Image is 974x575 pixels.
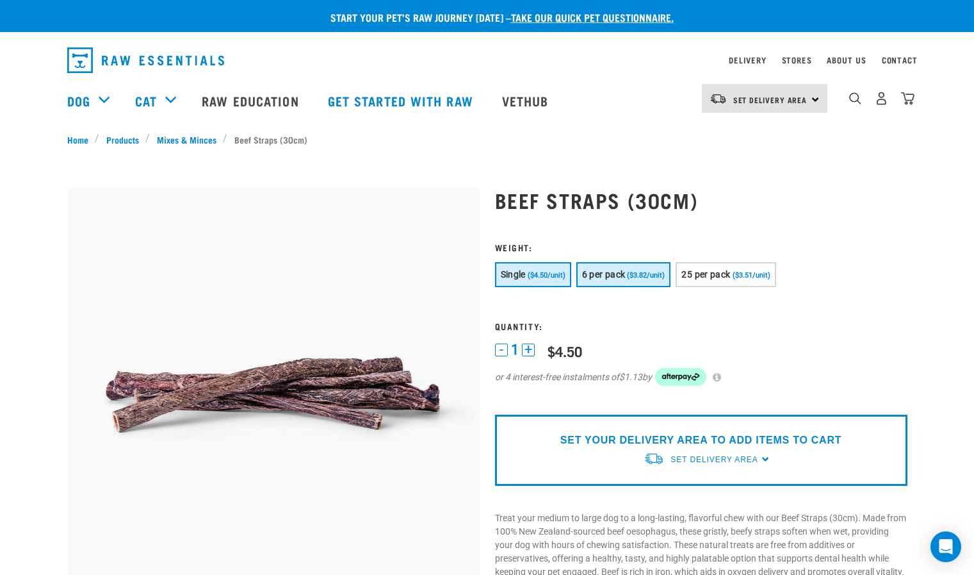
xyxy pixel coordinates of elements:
p: SET YOUR DELIVERY AREA TO ADD ITEMS TO CART [560,433,841,448]
a: Mixes & Minces [150,133,223,146]
nav: dropdown navigation [57,42,918,78]
span: 25 per pack [681,269,730,279]
a: Stores [782,58,812,62]
span: ($4.50/unit) [528,271,565,279]
h1: Beef Straps (30cm) [495,188,907,212]
div: or 4 interest-free instalments of by [495,368,907,386]
span: 1 [511,343,519,356]
a: Delivery [729,58,766,62]
a: Products [99,133,145,146]
span: $1.13 [619,371,642,384]
button: 25 per pack ($3.51/unit) [676,262,775,287]
h3: Quantity: [495,321,907,331]
img: Afterpay [655,368,706,386]
nav: breadcrumbs [67,133,907,146]
span: ($3.82/unit) [627,271,665,279]
img: Raw Essentials Logo [67,47,224,73]
a: Cat [135,91,157,110]
img: home-icon@2x.png [901,92,914,105]
a: Dog [67,91,90,110]
h3: Weight: [495,242,907,252]
button: Single ($4.50/unit) [495,262,571,287]
img: user.png [875,92,888,105]
a: Vethub [489,75,565,126]
img: van-moving.png [644,452,664,465]
button: - [495,344,508,356]
span: Single [501,269,526,279]
img: home-icon-1@2x.png [849,92,861,104]
a: Get started with Raw [315,75,489,126]
span: Set Delivery Area [733,97,808,102]
span: Set Delivery Area [670,455,758,464]
a: take our quick pet questionnaire. [511,14,674,20]
img: van-moving.png [710,93,727,104]
a: Raw Education [189,75,314,126]
a: About Us [827,58,866,62]
a: Home [67,133,95,146]
button: 6 per pack ($3.82/unit) [576,262,671,287]
div: $4.50 [548,343,582,359]
span: 6 per pack [582,269,626,279]
span: ($3.51/unit) [733,271,770,279]
button: + [522,344,535,356]
div: Open Intercom Messenger [930,531,961,562]
a: Contact [882,58,918,62]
